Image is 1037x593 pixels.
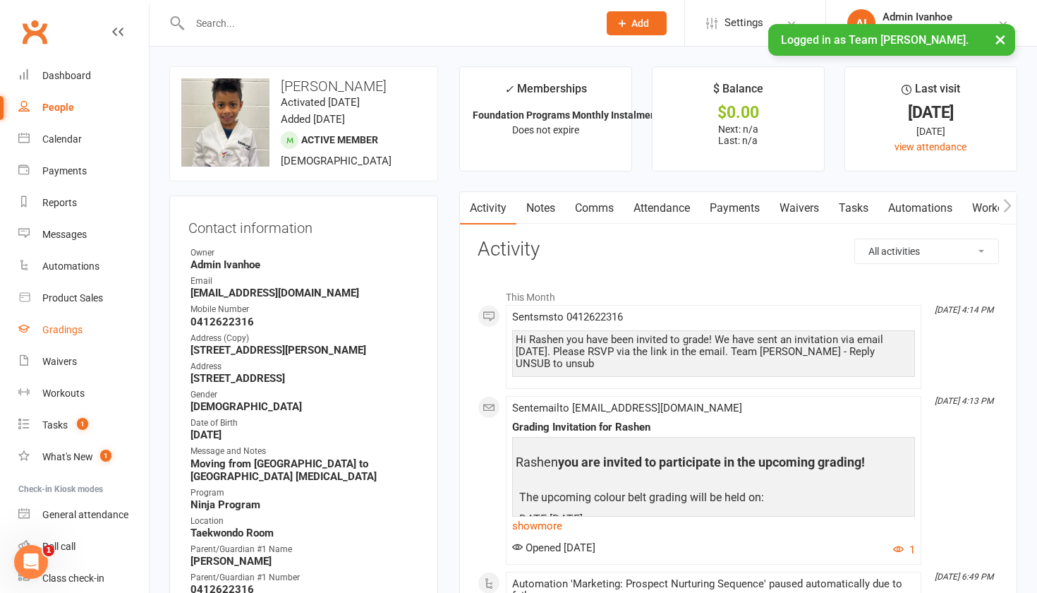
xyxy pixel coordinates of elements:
div: Date of Birth [190,417,419,430]
div: Mobile Number [190,303,419,316]
span: 1 [43,545,54,556]
div: $ Balance [713,80,763,105]
div: Message and Notes [190,445,419,458]
div: Gradings [42,324,83,335]
strong: [STREET_ADDRESS][PERSON_NAME] [190,344,419,357]
div: Location [190,515,419,528]
div: Class check-in [42,573,104,584]
button: × [988,24,1013,54]
i: [DATE] 4:13 PM [935,396,993,406]
time: Added [DATE] [281,113,345,126]
a: Roll call [18,531,149,563]
div: Owner [190,246,419,260]
strong: [PERSON_NAME] [190,555,419,568]
div: Parent/Guardian #1 Name [190,543,419,556]
div: What's New [42,451,93,462]
div: Team [PERSON_NAME] [883,23,984,36]
a: What's New1 [18,441,149,473]
a: Automations [18,251,149,282]
a: People [18,92,149,124]
strong: [DATE] [190,429,419,441]
a: Product Sales [18,282,149,314]
div: Automations [42,260,99,272]
span: DATE: [519,513,550,526]
a: Payments [700,192,770,224]
a: Workouts [962,192,1029,224]
div: Dashboard [42,70,91,81]
div: Admin Ivanhoe [883,11,984,23]
div: Address [190,360,419,373]
a: show more [512,516,915,536]
a: Waivers [18,346,149,378]
div: Roll call [42,541,75,552]
h3: [PERSON_NAME] [181,78,426,94]
time: Activated [DATE] [281,96,360,109]
span: [DATE] [550,513,583,526]
a: Tasks 1 [18,409,149,441]
a: Calendar [18,124,149,155]
div: Grading Invitation for Rashen [512,421,915,433]
div: Messages [42,229,87,240]
div: People [42,102,74,113]
span: [DEMOGRAPHIC_DATA] [281,155,392,167]
a: Waivers [770,192,829,224]
strong: Ninja Program [190,498,419,511]
button: Add [607,11,667,35]
div: Parent/Guardian #1 Number [190,571,419,585]
span: Logged in as Team [PERSON_NAME]. [781,33,969,47]
div: Address (Copy) [190,332,419,345]
div: Hi Rashen you have been invited to grade! We have sent an invitation via email [DATE]. Please RSV... [516,334,911,370]
i: [DATE] 6:49 PM [935,572,993,582]
span: Sent sms to 0412622316 [512,311,623,323]
span: Opened [DATE] [512,541,595,554]
span: The upcoming colour belt grading will be held on: [519,491,764,504]
strong: [DEMOGRAPHIC_DATA] [190,400,419,413]
div: Tasks [42,419,68,431]
a: Workouts [18,378,149,409]
a: Comms [565,192,624,224]
div: Product Sales [42,292,103,304]
a: Automations [878,192,962,224]
div: Last visit [902,80,960,105]
a: Reports [18,187,149,219]
a: Notes [516,192,565,224]
div: [DATE] [858,105,1004,120]
strong: Admin Ivanhoe [190,258,419,271]
strong: [STREET_ADDRESS] [190,372,419,385]
strong: Foundation Programs Monthly Instalment Mem... [473,109,693,121]
div: Calendar [42,133,82,145]
span: Active member [301,134,378,145]
div: AI [847,9,875,37]
a: Payments [18,155,149,187]
strong: Taekwondo Room [190,527,419,539]
div: Email [190,275,419,288]
a: Messages [18,219,149,251]
a: General attendance kiosk mode [18,499,149,531]
div: Memberships [504,80,587,106]
div: $0.00 [665,105,811,120]
div: Program [190,486,419,500]
span: Does not expire [512,124,579,136]
img: image1754090628.png [181,78,269,167]
div: Workouts [42,388,85,399]
span: 1 [77,418,88,430]
span: Settings [724,7,763,39]
span: 1 [100,450,111,462]
a: view attendance [895,141,966,152]
a: Activity [460,192,516,224]
a: Tasks [829,192,878,224]
a: Attendance [624,192,700,224]
i: ✓ [504,83,514,96]
span: Rashen [516,455,558,469]
a: Clubworx [17,14,52,49]
div: [DATE] [858,124,1004,139]
a: Gradings [18,314,149,346]
h3: Contact information [188,215,419,236]
div: General attendance [42,509,128,520]
input: Search... [186,13,588,33]
h3: Activity [478,239,999,260]
span: you are invited to participate in the upcoming grading! [558,455,865,469]
a: Dashboard [18,60,149,92]
div: Gender [190,388,419,402]
iframe: Intercom live chat [14,545,48,579]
